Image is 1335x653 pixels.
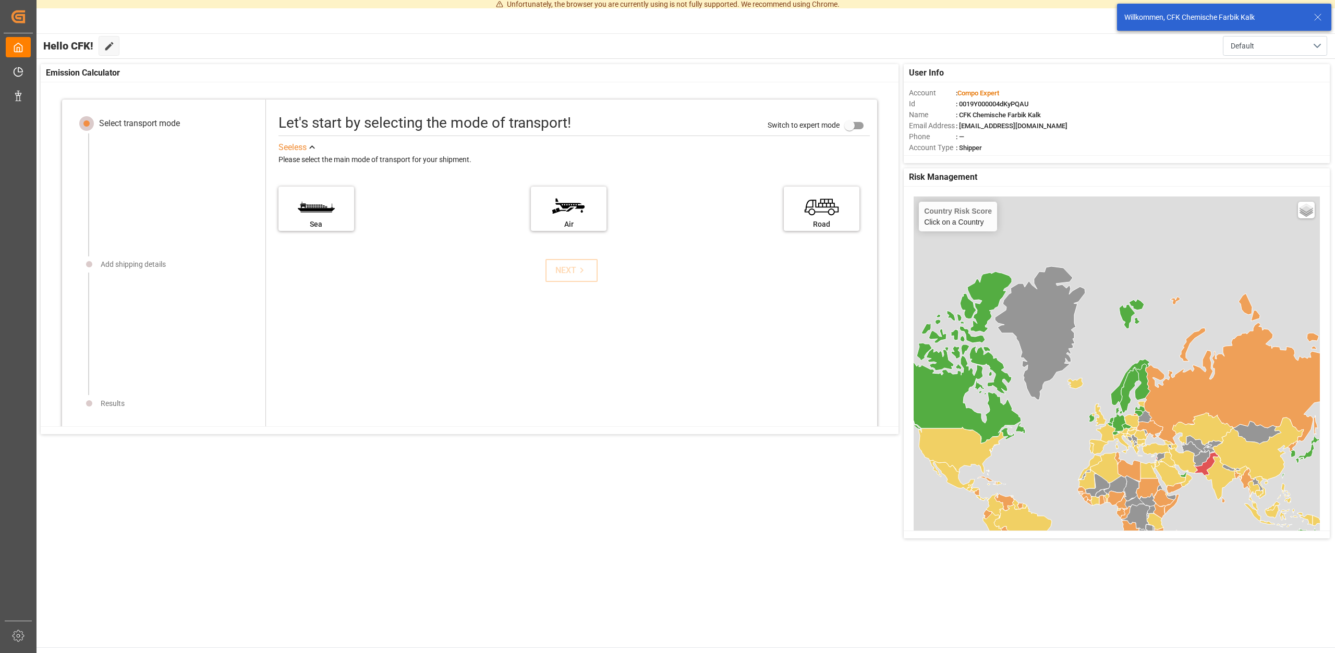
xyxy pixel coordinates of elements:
[956,133,964,141] span: : —
[957,89,999,97] span: Compo Expert
[956,89,999,97] span: :
[284,219,349,230] div: Sea
[956,122,1067,130] span: : [EMAIL_ADDRESS][DOMAIN_NAME]
[46,67,120,79] span: Emission Calculator
[909,98,956,109] span: Id
[956,100,1029,108] span: : 0019Y000004dKyPQAU
[101,398,125,409] div: Results
[909,131,956,142] span: Phone
[1124,12,1304,23] div: Willkommen, CFK Chemische Farbik Kalk
[1223,36,1327,56] button: open menu
[956,144,982,152] span: : Shipper
[768,121,840,129] span: Switch to expert mode
[99,117,180,130] div: Select transport mode
[909,67,944,79] span: User Info
[536,219,601,230] div: Air
[909,88,956,98] span: Account
[956,111,1041,119] span: : CFK Chemische Farbik Kalk
[909,171,977,183] span: Risk Management
[278,141,307,154] div: See less
[555,264,587,277] div: NEXT
[1231,41,1254,52] span: Default
[909,142,956,153] span: Account Type
[545,259,598,282] button: NEXT
[909,120,956,131] span: Email Address
[101,259,166,270] div: Add shipping details
[278,112,571,134] div: Let's start by selecting the mode of transport!
[278,154,870,166] div: Please select the main mode of transport for your shipment.
[1298,202,1315,218] a: Layers
[909,109,956,120] span: Name
[924,207,992,226] div: Click on a Country
[43,36,93,56] span: Hello CFK!
[924,207,992,215] h4: Country Risk Score
[789,219,854,230] div: Road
